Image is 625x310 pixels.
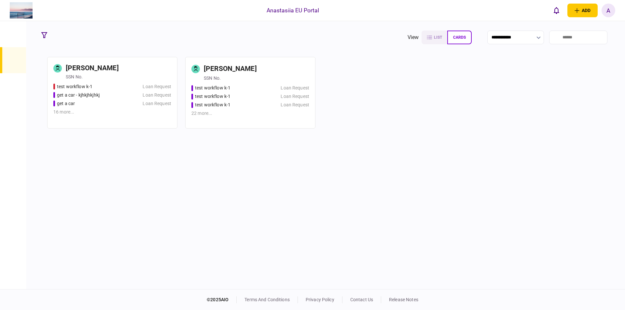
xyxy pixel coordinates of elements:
[143,100,171,107] div: Loan Request
[66,63,119,74] div: [PERSON_NAME]
[57,92,100,99] div: get a car - kjhkjhkjhkj
[204,64,257,74] div: [PERSON_NAME]
[602,4,615,17] button: A
[207,296,237,303] div: © 2025 AIO
[453,35,466,40] span: cards
[350,297,373,302] a: contact us
[281,93,309,100] div: Loan Request
[57,83,92,90] div: test workflow k-1
[185,57,315,128] a: [PERSON_NAME]SSN no.test workflow k-1Loan Requesttest workflow k-1Loan Requesttest workflow k-1Lo...
[408,34,419,41] div: view
[195,93,230,100] div: test workflow k-1
[143,83,171,90] div: Loan Request
[66,74,83,80] div: SSN no.
[47,57,177,128] a: [PERSON_NAME]SSN no.test workflow k-1Loan Requestget a car - kjhkjhkjhkjLoan Requestget a carLoan...
[447,31,472,44] button: cards
[195,85,230,91] div: test workflow k-1
[204,75,221,81] div: SSN no.
[422,31,447,44] button: list
[10,2,33,19] img: client company logo
[281,85,309,91] div: Loan Request
[244,297,290,302] a: terms and conditions
[195,101,230,108] div: test workflow k-1
[389,297,418,302] a: release notes
[191,110,309,117] div: 22 more ...
[267,6,319,15] div: Anastasiia EU Portal
[53,109,171,115] div: 16 more ...
[306,297,334,302] a: privacy policy
[567,4,598,17] button: open adding identity options
[550,4,563,17] button: open notifications list
[434,35,442,40] span: list
[281,101,309,108] div: Loan Request
[57,100,75,107] div: get a car
[143,92,171,99] div: Loan Request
